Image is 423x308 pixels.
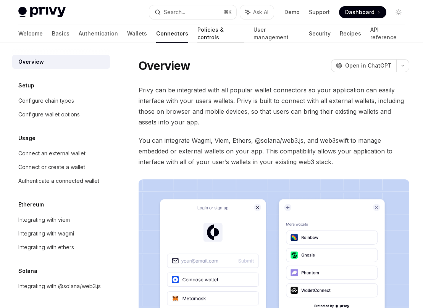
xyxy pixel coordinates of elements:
[309,8,330,16] a: Support
[340,24,361,43] a: Recipes
[253,24,300,43] a: User management
[392,6,405,18] button: Toggle dark mode
[18,7,66,18] img: light logo
[253,8,268,16] span: Ask AI
[370,24,405,43] a: API reference
[12,94,110,108] a: Configure chain types
[12,240,110,254] a: Integrating with ethers
[339,6,386,18] a: Dashboard
[345,62,392,69] span: Open in ChatGPT
[156,24,188,43] a: Connectors
[309,24,331,43] a: Security
[18,215,70,224] div: Integrating with viem
[18,149,86,158] div: Connect an external wallet
[52,24,69,43] a: Basics
[224,9,232,15] span: ⌘ K
[18,110,80,119] div: Configure wallet options
[164,8,185,17] div: Search...
[139,85,409,127] span: Privy can be integrated with all popular wallet connectors so your application can easily interfa...
[197,24,244,43] a: Policies & controls
[12,147,110,160] a: Connect an external wallet
[12,227,110,240] a: Integrating with wagmi
[18,57,44,66] div: Overview
[12,55,110,69] a: Overview
[139,135,409,167] span: You can integrate Wagmi, Viem, Ethers, @solana/web3.js, and web3swift to manage embedded or exter...
[139,59,190,73] h1: Overview
[240,5,274,19] button: Ask AI
[284,8,300,16] a: Demo
[18,229,74,238] div: Integrating with wagmi
[18,96,74,105] div: Configure chain types
[18,243,74,252] div: Integrating with ethers
[127,24,147,43] a: Wallets
[12,213,110,227] a: Integrating with viem
[149,5,237,19] button: Search...⌘K
[12,160,110,174] a: Connect or create a wallet
[18,134,36,143] h5: Usage
[18,200,44,209] h5: Ethereum
[18,266,37,276] h5: Solana
[18,163,85,172] div: Connect or create a wallet
[79,24,118,43] a: Authentication
[18,176,99,185] div: Authenticate a connected wallet
[18,24,43,43] a: Welcome
[12,108,110,121] a: Configure wallet options
[345,8,375,16] span: Dashboard
[331,59,396,72] button: Open in ChatGPT
[18,282,101,291] div: Integrating with @solana/web3.js
[12,174,110,188] a: Authenticate a connected wallet
[12,279,110,293] a: Integrating with @solana/web3.js
[18,81,34,90] h5: Setup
